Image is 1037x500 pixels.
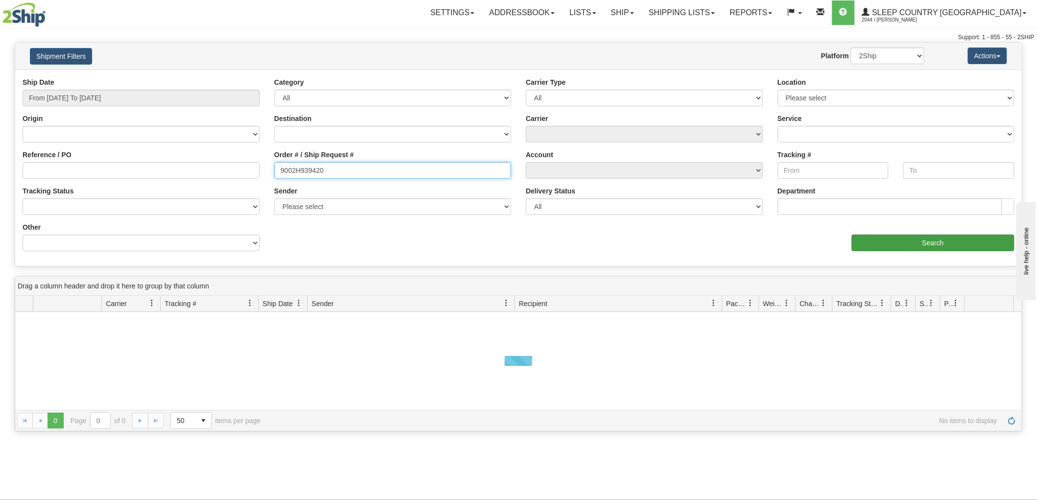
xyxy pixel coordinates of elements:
span: Delivery Status [895,299,904,309]
a: Pickup Status filter column settings [948,295,964,311]
a: Reports [722,0,780,25]
a: Shipping lists [642,0,722,25]
a: Lists [562,0,603,25]
span: Sender [312,299,334,309]
span: select [196,413,211,429]
button: Actions [968,48,1007,64]
a: Ship Date filter column settings [291,295,307,311]
div: live help - online [7,8,91,16]
a: Recipient filter column settings [705,295,722,311]
span: Tracking # [165,299,197,309]
a: Charge filter column settings [815,295,832,311]
a: Sender filter column settings [498,295,515,311]
label: Ship Date [23,77,54,87]
span: Ship Date [263,299,293,309]
a: Refresh [1004,413,1020,429]
label: Reference / PO [23,150,72,160]
span: items per page [171,412,261,429]
button: Shipment Filters [30,48,92,65]
span: Tracking Status [837,299,879,309]
label: Delivery Status [526,186,575,196]
a: Settings [423,0,482,25]
label: Tracking # [778,150,812,160]
span: Charge [800,299,820,309]
span: Sleep Country [GEOGRAPHIC_DATA] [870,8,1022,17]
div: Support: 1 - 855 - 55 - 2SHIP [2,33,1035,42]
span: Page of 0 [71,412,126,429]
label: Origin [23,114,43,123]
a: Weight filter column settings [779,295,795,311]
label: Category [274,77,304,87]
label: Order # / Ship Request # [274,150,354,160]
input: From [778,162,889,179]
label: Carrier [526,114,548,123]
label: Account [526,150,553,160]
a: Tracking Status filter column settings [874,295,891,311]
span: Page sizes drop down [171,412,212,429]
a: Carrier filter column settings [144,295,160,311]
label: Other [23,222,41,232]
label: Location [778,77,806,87]
span: Pickup Status [944,299,953,309]
div: grid grouping header [15,277,1022,296]
span: No items to display [274,417,997,425]
input: To [903,162,1014,179]
label: Carrier Type [526,77,566,87]
a: Sleep Country [GEOGRAPHIC_DATA] 2044 / [PERSON_NAME] [855,0,1034,25]
a: Addressbook [482,0,562,25]
span: Shipment Issues [920,299,928,309]
iframe: chat widget [1014,200,1036,300]
input: Search [852,235,1014,251]
span: Carrier [106,299,127,309]
span: Weight [763,299,784,309]
label: Tracking Status [23,186,74,196]
label: Service [778,114,802,123]
label: Department [778,186,816,196]
img: logo2044.jpg [2,2,46,27]
a: Tracking # filter column settings [242,295,258,311]
a: Delivery Status filter column settings [899,295,915,311]
a: Shipment Issues filter column settings [923,295,940,311]
span: 50 [177,416,190,426]
label: Destination [274,114,312,123]
span: Page 0 [48,413,63,429]
label: Sender [274,186,297,196]
a: Ship [604,0,642,25]
span: Recipient [519,299,547,309]
span: 2044 / [PERSON_NAME] [862,15,936,25]
span: Packages [726,299,747,309]
label: Platform [821,51,849,61]
a: Packages filter column settings [742,295,759,311]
